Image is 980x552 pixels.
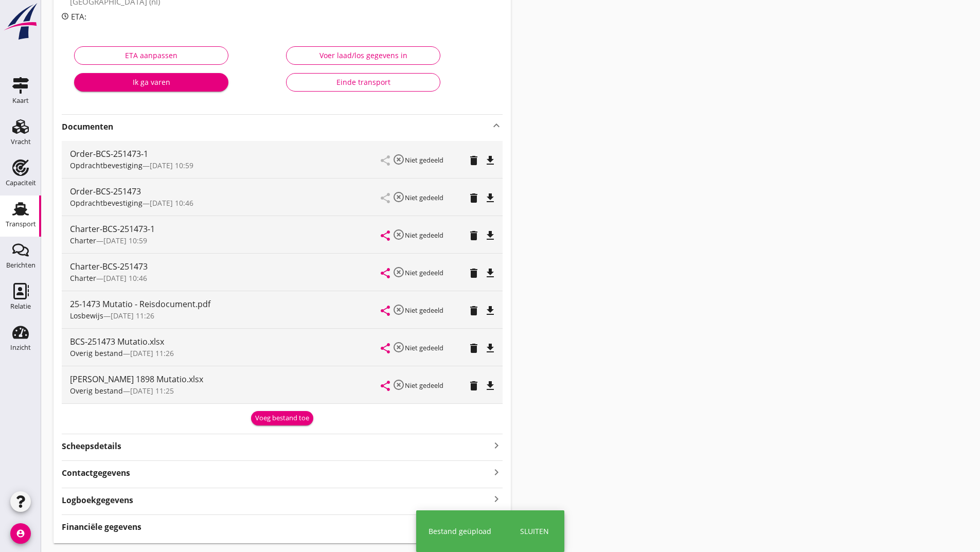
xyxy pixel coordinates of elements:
i: delete [468,305,480,317]
small: Niet gedeeld [405,193,443,202]
div: Vracht [11,138,31,145]
i: file_download [484,229,496,242]
div: Sluiten [520,526,549,537]
span: Losbewijs [70,311,103,320]
i: highlight_off [393,266,405,278]
small: Niet gedeeld [405,268,443,277]
i: highlight_off [393,304,405,316]
div: — [70,310,381,321]
div: Voeg bestand toe [255,413,309,423]
i: highlight_off [393,379,405,391]
button: Ik ga varen [74,73,228,92]
span: ETA: [71,11,86,22]
strong: Logboekgegevens [62,494,133,506]
div: — [70,273,381,283]
div: — [70,348,381,359]
small: Niet gedeeld [405,155,443,165]
span: [DATE] 10:46 [150,198,193,208]
div: — [70,385,381,396]
small: Niet gedeeld [405,381,443,390]
i: delete [468,342,480,354]
span: [DATE] 11:26 [111,311,154,320]
small: Niet gedeeld [405,306,443,315]
i: keyboard_arrow_right [490,465,503,479]
div: Voer laad/los gegevens in [295,50,432,61]
span: Overig bestand [70,348,123,358]
div: 25-1473 Mutatio - Reisdocument.pdf [70,298,381,310]
i: share [379,342,391,354]
i: delete [468,380,480,392]
strong: Financiële gegevens [62,521,141,533]
i: file_download [484,342,496,354]
div: — [70,160,381,171]
button: Sluiten [517,523,552,540]
div: — [70,198,381,208]
div: — [70,235,381,246]
span: Charter [70,273,96,283]
i: delete [468,192,480,204]
i: share [379,380,391,392]
strong: Scheepsdetails [62,440,121,452]
i: share [379,229,391,242]
div: Kaart [12,97,29,104]
i: file_download [484,154,496,167]
i: highlight_off [393,191,405,203]
span: [DATE] 10:59 [150,161,193,170]
i: highlight_off [393,228,405,241]
span: [DATE] 10:59 [103,236,147,245]
i: delete [468,154,480,167]
span: [DATE] 11:25 [130,386,174,396]
i: file_download [484,267,496,279]
i: file_download [484,192,496,204]
span: [DATE] 11:26 [130,348,174,358]
i: file_download [484,380,496,392]
i: delete [468,229,480,242]
div: Einde transport [295,77,432,87]
div: Bestand geüpload [429,526,491,537]
i: highlight_off [393,341,405,353]
div: [PERSON_NAME] 1898 Mutatio.xlsx [70,373,381,385]
i: keyboard_arrow_up [490,119,503,132]
button: Voer laad/los gegevens in [286,46,440,65]
button: Voeg bestand toe [251,411,313,425]
div: Order-BCS-251473 [70,185,381,198]
strong: Documenten [62,121,490,133]
span: Opdrachtbevestiging [70,198,142,208]
span: Opdrachtbevestiging [70,161,142,170]
strong: Contactgegevens [62,467,130,479]
button: Einde transport [286,73,440,92]
button: ETA aanpassen [74,46,228,65]
div: Inzicht [10,344,31,351]
i: share [379,267,391,279]
div: Berichten [6,262,35,269]
div: Relatie [10,303,31,310]
small: Niet gedeeld [405,343,443,352]
span: Overig bestand [70,386,123,396]
i: keyboard_arrow_right [490,438,503,452]
span: [DATE] 10:46 [103,273,147,283]
i: keyboard_arrow_right [490,492,503,506]
i: delete [468,267,480,279]
i: share [379,305,391,317]
div: BCS-251473 Mutatio.xlsx [70,335,381,348]
i: highlight_off [393,153,405,166]
div: Order-BCS-251473-1 [70,148,381,160]
div: Ik ga varen [82,77,220,87]
div: Charter-BCS-251473 [70,260,381,273]
small: Niet gedeeld [405,230,443,240]
div: ETA aanpassen [83,50,220,61]
div: Charter-BCS-251473-1 [70,223,381,235]
div: Transport [6,221,36,227]
i: file_download [484,305,496,317]
span: Charter [70,236,96,245]
img: logo-small.a267ee39.svg [2,3,39,41]
i: account_circle [10,523,31,544]
div: Capaciteit [6,180,36,186]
